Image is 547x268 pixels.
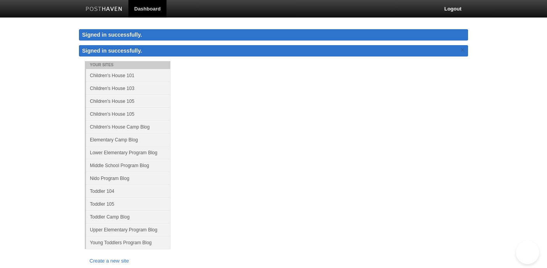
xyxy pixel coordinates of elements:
[86,210,170,223] a: Toddler Camp Blog
[86,223,170,236] a: Upper Elementary Program Blog
[86,133,170,146] a: Elementary Camp Blog
[86,172,170,185] a: Nido Program Blog
[459,45,466,55] a: ×
[86,146,170,159] a: Lower Elementary Program Blog
[86,82,170,95] a: Children's House 103
[82,48,142,54] span: Signed in successfully.
[86,7,123,12] img: Posthaven-bar
[86,236,170,249] a: Young Toddlers Program Blog
[86,197,170,210] a: Toddler 105
[86,69,170,82] a: Children's House 101
[86,120,170,133] a: Children's House Camp Blog
[86,108,170,120] a: Children's House 105
[85,61,170,69] li: Your Sites
[86,185,170,197] a: Toddler 104
[86,95,170,108] a: Children's House 105
[516,241,539,264] iframe: Help Scout Beacon - Open
[86,159,170,172] a: Middle School Program Blog
[89,257,166,265] a: Create a new site
[79,29,468,41] div: Signed in successfully.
